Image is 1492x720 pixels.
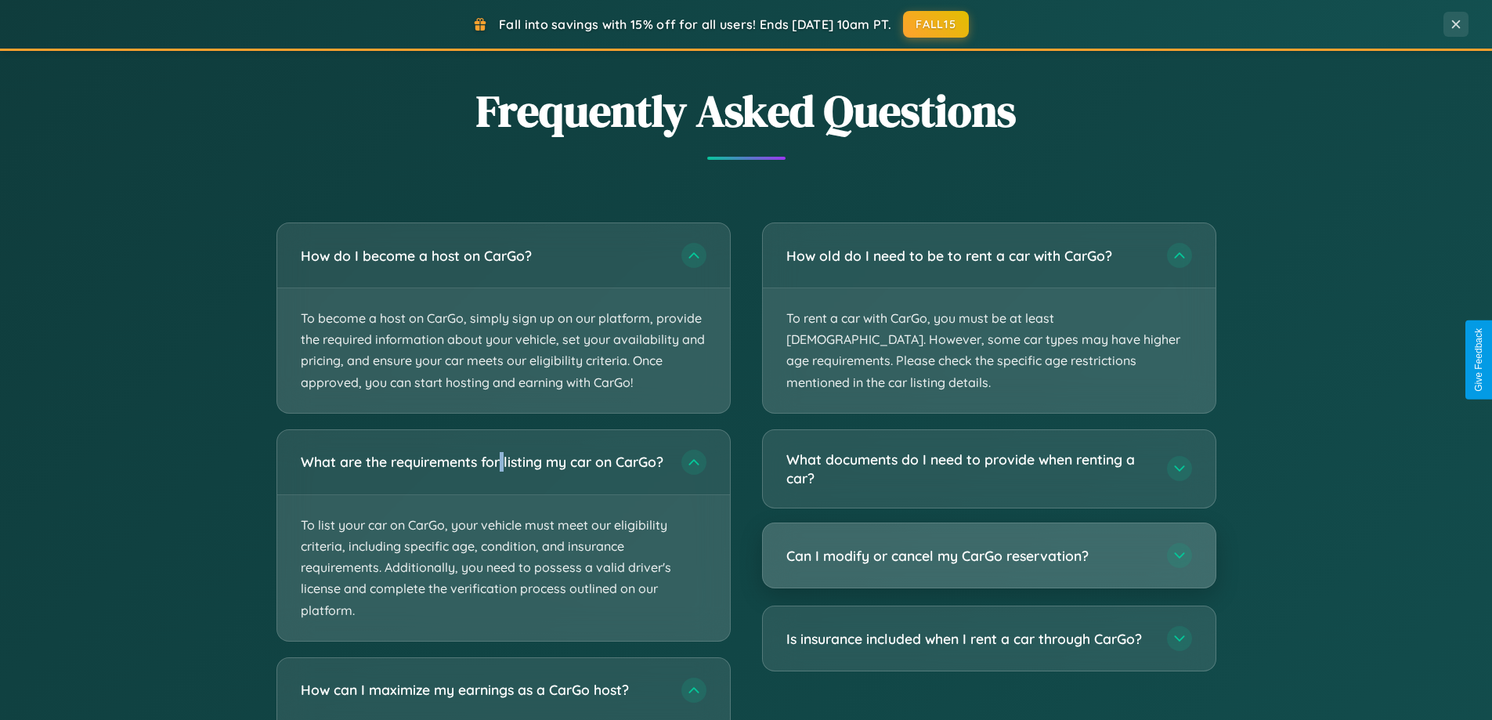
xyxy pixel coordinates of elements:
[786,629,1151,649] h3: Is insurance included when I rent a car through CarGo?
[786,246,1151,266] h3: How old do I need to be to rent a car with CarGo?
[499,16,891,32] span: Fall into savings with 15% off for all users! Ends [DATE] 10am PT.
[276,81,1216,141] h2: Frequently Asked Questions
[786,546,1151,566] h3: Can I modify or cancel my CarGo reservation?
[786,450,1151,488] h3: What documents do I need to provide when renting a car?
[1473,328,1484,392] div: Give Feedback
[301,680,666,700] h3: How can I maximize my earnings as a CarGo host?
[763,288,1216,413] p: To rent a car with CarGo, you must be at least [DEMOGRAPHIC_DATA]. However, some car types may ha...
[301,452,666,472] h3: What are the requirements for listing my car on CarGo?
[277,288,730,413] p: To become a host on CarGo, simply sign up on our platform, provide the required information about...
[277,495,730,641] p: To list your car on CarGo, your vehicle must meet our eligibility criteria, including specific ag...
[903,11,969,38] button: FALL15
[301,246,666,266] h3: How do I become a host on CarGo?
